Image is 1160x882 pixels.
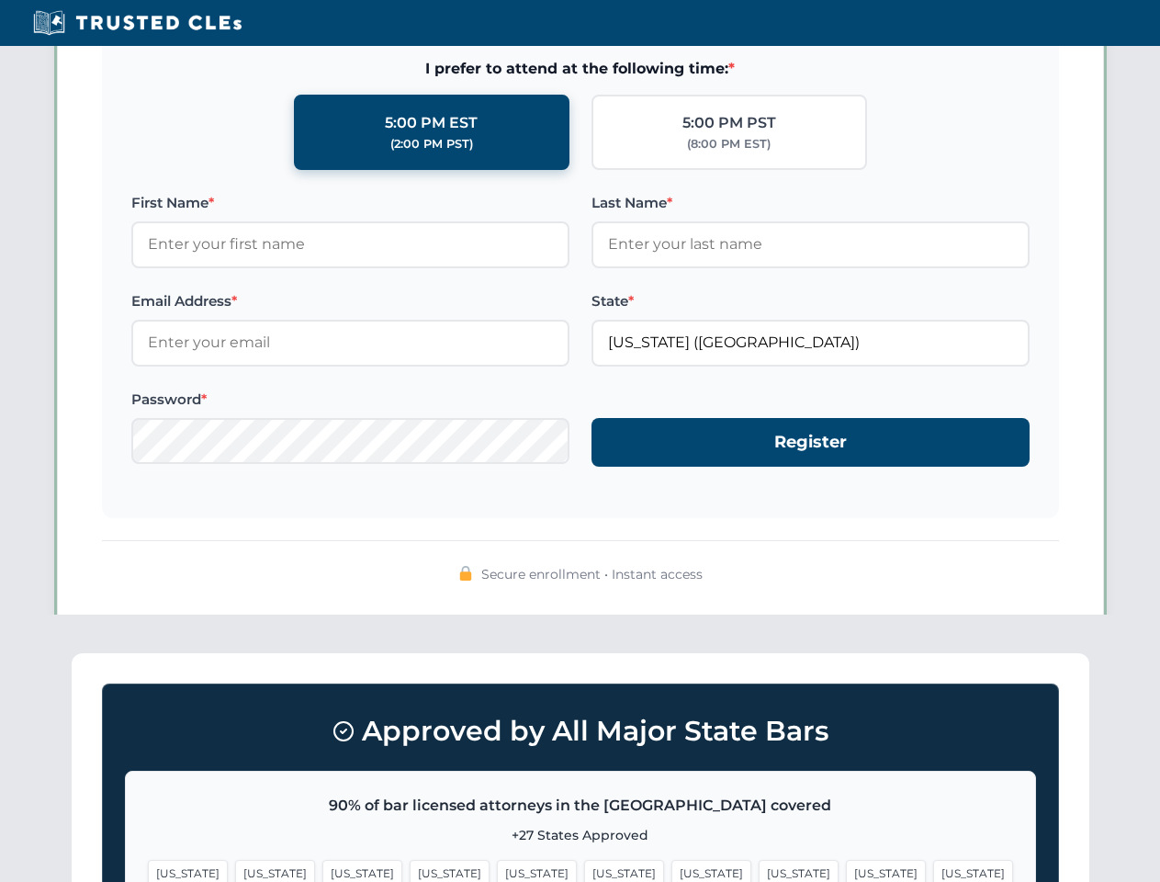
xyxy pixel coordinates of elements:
[148,825,1013,845] p: +27 States Approved
[131,57,1030,81] span: I prefer to attend at the following time:
[28,9,247,37] img: Trusted CLEs
[687,135,771,153] div: (8:00 PM EST)
[131,192,569,214] label: First Name
[682,111,776,135] div: 5:00 PM PST
[131,320,569,366] input: Enter your email
[591,320,1030,366] input: Florida (FL)
[131,389,569,411] label: Password
[125,707,1036,756] h3: Approved by All Major State Bars
[591,192,1030,214] label: Last Name
[131,290,569,312] label: Email Address
[390,135,473,153] div: (2:00 PM PST)
[131,221,569,267] input: Enter your first name
[148,794,1013,818] p: 90% of bar licensed attorneys in the [GEOGRAPHIC_DATA] covered
[591,290,1030,312] label: State
[481,564,703,584] span: Secure enrollment • Instant access
[591,221,1030,267] input: Enter your last name
[385,111,478,135] div: 5:00 PM EST
[458,566,473,581] img: 🔒
[591,418,1030,467] button: Register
